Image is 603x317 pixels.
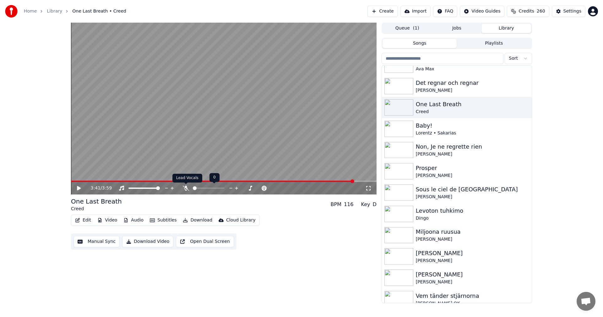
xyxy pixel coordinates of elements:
[416,164,529,172] div: Prosper
[416,100,529,109] div: One Last Breath
[416,279,529,285] div: [PERSON_NAME]
[416,206,529,215] div: Levoton tuhkimo
[481,24,531,33] button: Library
[416,292,529,300] div: Vem tänder stjärnorna
[373,201,377,208] div: D
[537,8,545,14] span: 260
[344,201,354,208] div: 116
[121,216,146,225] button: Audio
[209,173,220,182] div: 0
[5,5,18,18] img: youka
[73,216,94,225] button: Edit
[73,236,120,247] button: Manual Sync
[361,201,370,208] div: Key
[416,79,529,87] div: Det regnar och regnar
[563,8,581,14] div: Settings
[416,121,529,130] div: Baby!
[507,6,549,17] button: Credits260
[72,8,126,14] span: One Last Breath • Creed
[519,8,534,14] span: Credits
[509,55,518,62] span: Sort
[172,174,202,183] div: Lead Vocals
[91,185,100,191] span: 3:41
[416,249,529,258] div: [PERSON_NAME]
[416,258,529,264] div: [PERSON_NAME]
[416,194,529,200] div: [PERSON_NAME]
[122,236,173,247] button: Download Video
[416,109,529,115] div: Creed
[416,142,529,151] div: Non, Je ne regrette rien
[367,6,398,17] button: Create
[460,6,504,17] button: Video Guides
[552,6,585,17] button: Settings
[416,185,529,194] div: Sous le ciel de [GEOGRAPHIC_DATA]
[416,270,529,279] div: [PERSON_NAME]
[95,216,120,225] button: Video
[383,24,432,33] button: Queue
[383,39,457,48] button: Songs
[47,8,62,14] a: Library
[331,201,341,208] div: BPM
[71,206,122,212] div: Creed
[416,227,529,236] div: Miljoona ruusua
[226,217,255,223] div: Cloud Library
[416,300,529,307] div: [PERSON_NAME] OK
[416,151,529,157] div: [PERSON_NAME]
[147,216,179,225] button: Subtitles
[432,24,482,33] button: Jobs
[416,172,529,179] div: [PERSON_NAME]
[433,6,457,17] button: FAQ
[413,25,419,31] span: ( 1 )
[176,236,234,247] button: Open Dual Screen
[416,130,529,136] div: Lorentz • Sakarias
[71,197,122,206] div: One Last Breath
[400,6,431,17] button: Import
[102,185,112,191] span: 3:59
[416,236,529,243] div: [PERSON_NAME]
[24,8,37,14] a: Home
[180,216,215,225] button: Download
[24,8,126,14] nav: breadcrumb
[416,87,529,94] div: [PERSON_NAME]
[91,185,106,191] div: /
[457,39,531,48] button: Playlists
[416,215,529,221] div: Dingo
[416,66,529,72] div: Ava Max
[577,292,595,311] a: Öppna chatt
